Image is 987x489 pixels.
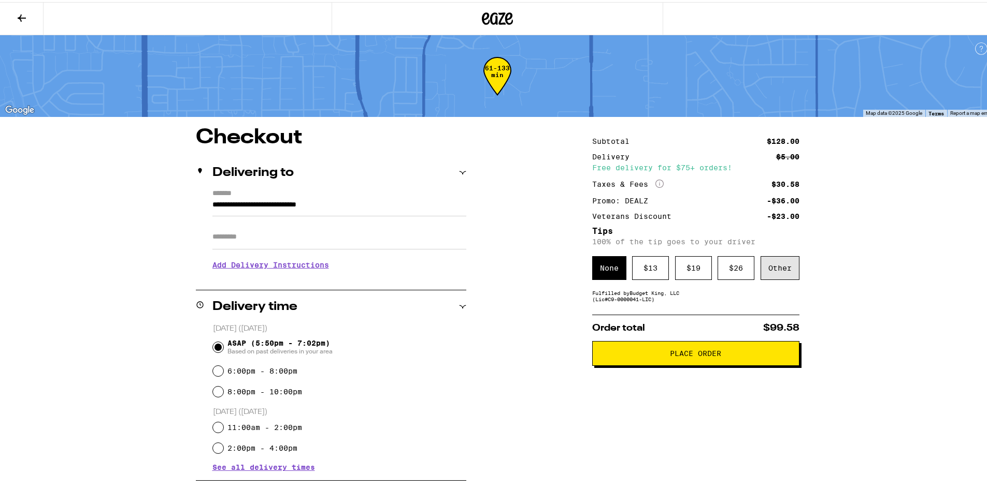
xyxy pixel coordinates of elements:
button: See all delivery times [212,462,315,469]
div: $ 19 [675,254,712,278]
div: $5.00 [776,151,799,158]
span: Hi. Need any help? [6,7,75,16]
span: Based on past deliveries in your area [227,345,333,353]
h1: Checkout [196,125,466,146]
div: Taxes & Fees [592,177,664,187]
label: 2:00pm - 4:00pm [227,442,297,450]
label: 8:00pm - 10:00pm [227,386,302,394]
div: Subtotal [592,136,637,143]
span: Order total [592,321,645,331]
img: Google [3,101,37,115]
div: $ 26 [718,254,754,278]
div: Promo: DEALZ [592,195,655,202]
div: Delivery [592,151,637,158]
h5: Tips [592,225,799,233]
div: $128.00 [767,136,799,143]
div: -$23.00 [767,211,799,218]
span: Place Order [670,348,721,355]
h2: Delivery time [212,299,297,311]
a: Open this area in Google Maps (opens a new window) [3,101,37,115]
span: $99.58 [763,321,799,331]
div: $ 13 [632,254,669,278]
div: $30.58 [771,179,799,186]
h2: Delivering to [212,165,294,177]
div: Free delivery for $75+ orders! [592,162,799,169]
div: Fulfilled by Budget King, LLC (Lic# C9-0000041-LIC ) [592,288,799,300]
p: We'll contact you at [PHONE_NUMBER] when we arrive [212,275,466,283]
label: 11:00am - 2:00pm [227,421,302,429]
p: 100% of the tip goes to your driver [592,235,799,244]
span: ASAP (5:50pm - 7:02pm) [227,337,333,353]
div: None [592,254,626,278]
span: Map data ©2025 Google [866,108,922,114]
p: [DATE] ([DATE]) [213,322,466,332]
button: Place Order [592,339,799,364]
label: 6:00pm - 8:00pm [227,365,297,373]
div: 61-133 min [483,63,511,101]
a: Terms [928,108,944,114]
h3: Add Delivery Instructions [212,251,466,275]
div: Other [761,254,799,278]
div: Veterans Discount [592,211,679,218]
p: [DATE] ([DATE]) [213,405,466,415]
div: -$36.00 [767,195,799,202]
